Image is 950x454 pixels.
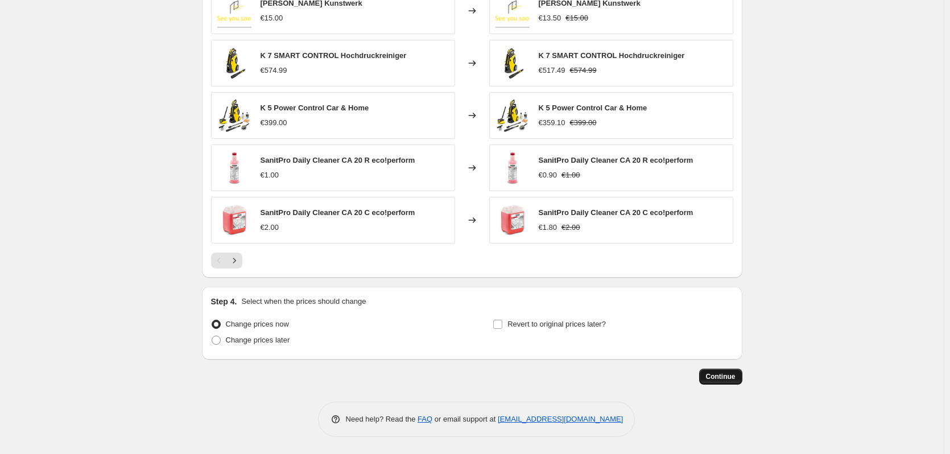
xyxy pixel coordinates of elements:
div: €399.00 [261,117,287,129]
div: €15.00 [261,13,283,24]
img: d0_80x.jpg [217,46,251,80]
span: SanitPro Daily Cleaner CA 20 C eco!perform [539,208,693,217]
a: FAQ [418,415,432,423]
span: Need help? Read the [346,415,418,423]
span: Change prices later [226,336,290,344]
a: [EMAIL_ADDRESS][DOMAIN_NAME] [498,415,623,423]
img: d0_80x.jpg [495,46,530,80]
strike: €1.00 [561,170,580,181]
h2: Step 4. [211,296,237,307]
span: K 7 SMART CONTROL Hochdruckreiniger [539,51,685,60]
span: Change prices now [226,320,289,328]
nav: Pagination [211,253,242,269]
div: €1.80 [539,222,557,233]
span: SanitPro Daily Cleaner CA 20 R eco!perform [539,156,693,164]
img: d2_784b5838-a2c5-4cd6-a198-5ada10260ab9_80x.jpg [217,203,251,237]
img: d2_784b5838-a2c5-4cd6-a198-5ada10260ab9_80x.jpg [495,203,530,237]
span: or email support at [432,415,498,423]
div: €1.00 [261,170,279,181]
span: SanitPro Daily Cleaner CA 20 R eco!perform [261,156,415,164]
span: Revert to original prices later? [507,320,606,328]
div: €574.99 [261,65,287,76]
span: Continue [706,372,736,381]
p: Select when the prices should change [241,296,366,307]
img: d1_80x.jpg [495,98,530,133]
button: Next [226,253,242,269]
span: K 5 Power Control Car & Home [539,104,647,112]
div: €0.90 [539,170,557,181]
div: €2.00 [261,222,279,233]
div: €13.50 [539,13,561,24]
strike: €574.99 [570,65,597,76]
strike: €15.00 [565,13,588,24]
div: €517.49 [539,65,565,76]
img: d1_80x.jpg [217,98,251,133]
span: K 5 Power Control Car & Home [261,104,369,112]
button: Continue [699,369,742,385]
img: d2_71de58a2-08d5-4476-8fa8-d68fb16e4b40_80x.jpg [495,151,530,185]
img: d2_71de58a2-08d5-4476-8fa8-d68fb16e4b40_80x.jpg [217,151,251,185]
span: SanitPro Daily Cleaner CA 20 C eco!perform [261,208,415,217]
span: K 7 SMART CONTROL Hochdruckreiniger [261,51,407,60]
strike: €399.00 [570,117,597,129]
strike: €2.00 [561,222,580,233]
div: €359.10 [539,117,565,129]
